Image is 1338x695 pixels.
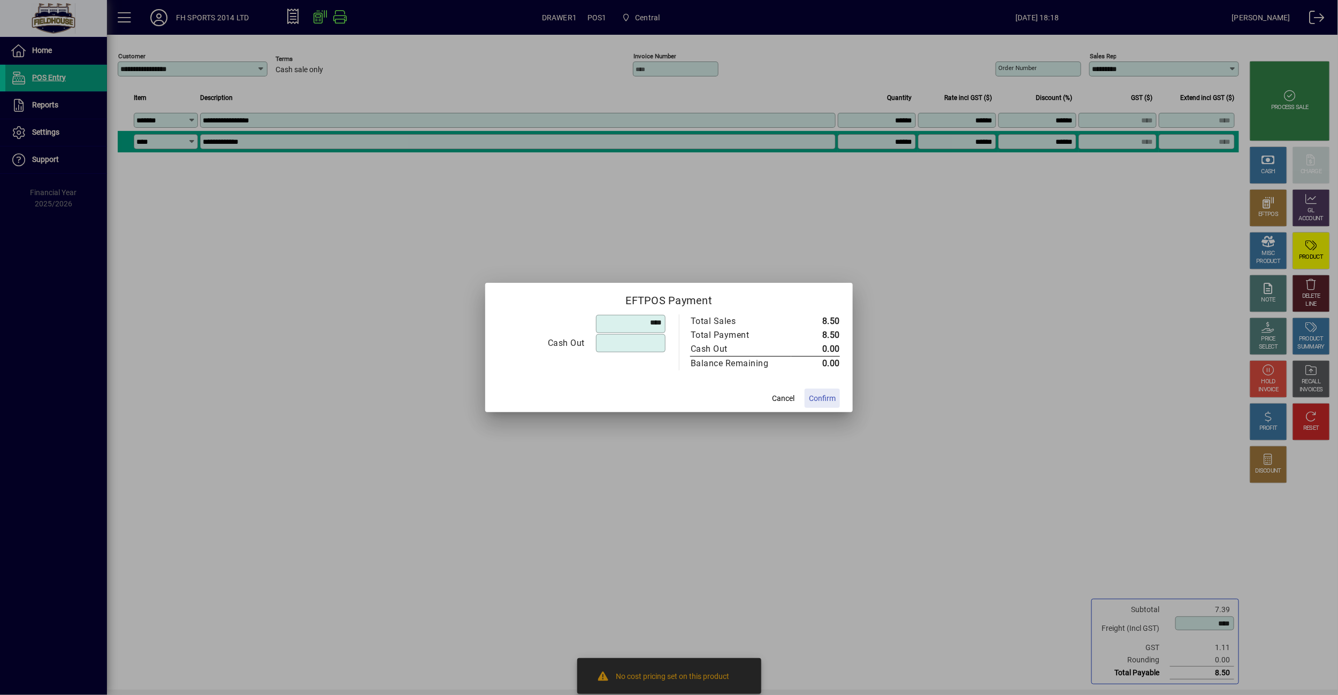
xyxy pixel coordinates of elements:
[772,393,794,404] span: Cancel
[791,328,840,342] td: 8.50
[691,343,781,356] div: Cash Out
[691,357,781,370] div: Balance Remaining
[809,393,836,404] span: Confirm
[805,389,840,408] button: Confirm
[791,342,840,357] td: 0.00
[690,328,791,342] td: Total Payment
[485,283,853,314] h2: EFTPOS Payment
[690,314,791,328] td: Total Sales
[766,389,800,408] button: Cancel
[791,314,840,328] td: 8.50
[791,357,840,371] td: 0.00
[499,337,585,350] div: Cash Out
